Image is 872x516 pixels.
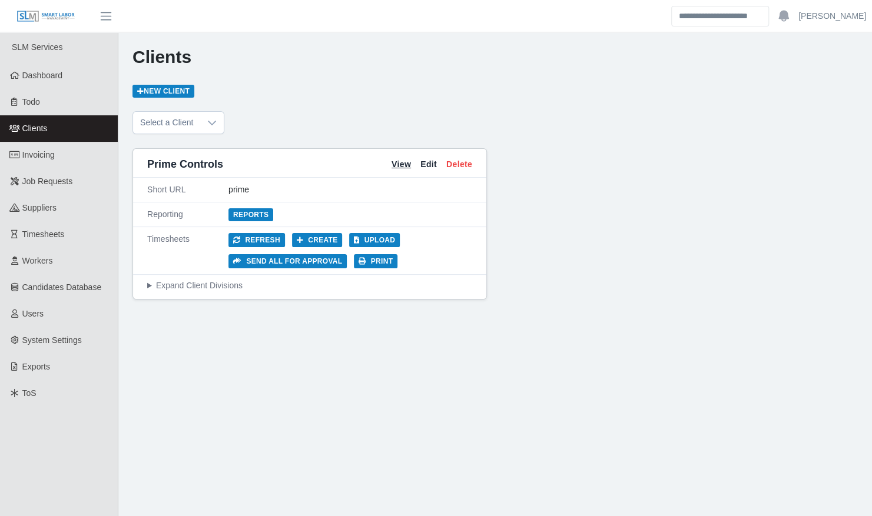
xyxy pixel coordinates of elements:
span: Candidates Database [22,282,102,292]
img: SLM Logo [16,10,75,23]
a: New Client [132,85,194,98]
a: Delete [446,158,472,171]
span: Invoicing [22,150,55,159]
span: Todo [22,97,40,106]
a: [PERSON_NAME] [798,10,866,22]
span: Workers [22,256,53,265]
button: Print [354,254,397,268]
summary: Expand Client Divisions [147,279,472,292]
span: Job Requests [22,177,73,186]
a: Reports [228,208,273,221]
span: Prime Controls [147,156,223,172]
a: View [392,158,411,171]
span: Dashboard [22,71,63,80]
button: Create [292,233,343,247]
span: Exports [22,362,50,371]
span: Timesheets [22,229,65,239]
div: prime [228,184,472,196]
h1: Clients [132,46,858,68]
button: Refresh [228,233,285,247]
button: Send all for approval [228,254,347,268]
span: Clients [22,124,48,133]
div: Reporting [147,208,228,221]
button: Upload [349,233,400,247]
span: Select a Client [133,112,200,134]
span: ToS [22,388,37,398]
a: Edit [420,158,437,171]
div: Timesheets [147,233,228,268]
span: Users [22,309,44,318]
span: System Settings [22,335,82,345]
input: Search [671,6,769,26]
div: Short URL [147,184,228,196]
span: Suppliers [22,203,57,212]
span: SLM Services [12,42,62,52]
